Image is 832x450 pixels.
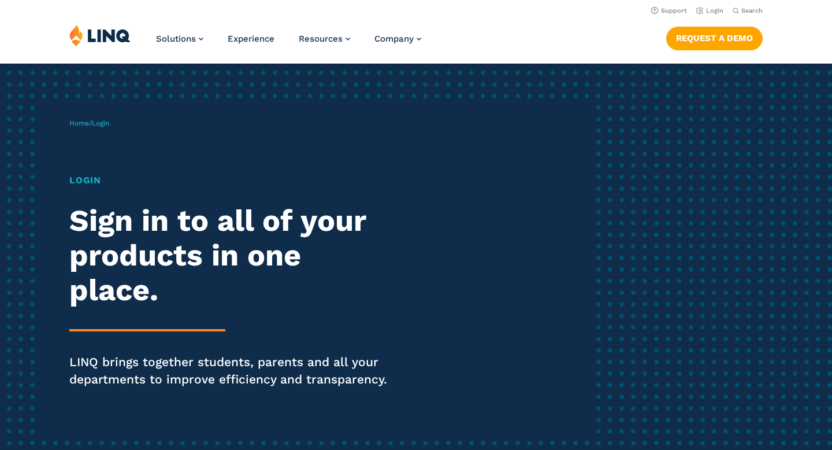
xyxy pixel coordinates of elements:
[299,34,350,44] a: Resources
[733,6,763,15] button: Open Search Bar
[69,24,131,46] img: LINQ | K‑12 Software
[666,24,763,50] nav: Button Navigation
[69,119,109,127] span: /
[374,34,421,44] a: Company
[299,34,343,44] span: Resources
[156,24,421,62] nav: Primary Navigation
[69,353,390,388] p: LINQ brings together students, parents and all your departments to improve efficiency and transpa...
[374,34,414,44] span: Company
[696,7,723,14] a: Login
[69,204,390,307] h2: Sign in to all of your products in one place.
[69,119,89,127] a: Home
[741,7,763,14] span: Search
[228,34,274,44] a: Experience
[92,119,109,127] span: Login
[69,174,390,187] h1: Login
[156,34,203,44] a: Solutions
[651,7,687,14] a: Support
[666,27,763,50] a: Request a Demo
[156,34,196,44] span: Solutions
